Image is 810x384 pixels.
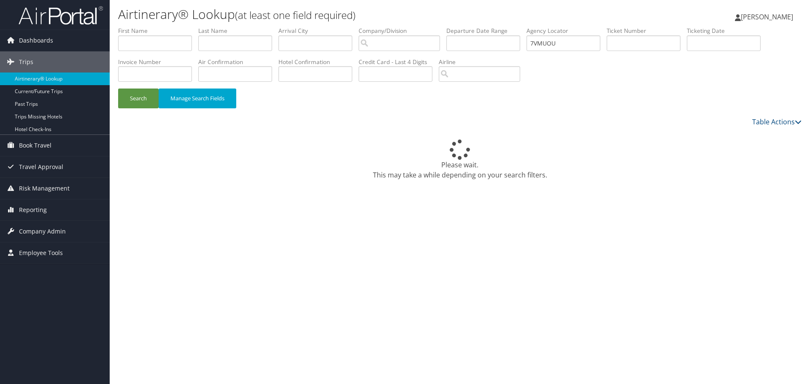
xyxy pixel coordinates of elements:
label: Ticketing Date [687,27,767,35]
label: Company/Division [359,27,446,35]
small: (at least one field required) [235,8,356,22]
label: Arrival City [278,27,359,35]
span: Risk Management [19,178,70,199]
img: airportal-logo.png [19,5,103,25]
span: Trips [19,51,33,73]
label: First Name [118,27,198,35]
label: Agency Locator [526,27,607,35]
span: Dashboards [19,30,53,51]
a: [PERSON_NAME] [735,4,802,30]
label: Last Name [198,27,278,35]
span: Travel Approval [19,156,63,177]
span: [PERSON_NAME] [741,12,793,21]
button: Manage Search Fields [159,89,236,108]
label: Invoice Number [118,58,198,66]
label: Hotel Confirmation [278,58,359,66]
label: Airline [439,58,526,66]
label: Credit Card - Last 4 Digits [359,58,439,66]
span: Company Admin [19,221,66,242]
span: Employee Tools [19,242,63,263]
a: Table Actions [752,117,802,126]
span: Reporting [19,199,47,220]
label: Air Confirmation [198,58,278,66]
label: Ticket Number [607,27,687,35]
label: Departure Date Range [446,27,526,35]
span: Book Travel [19,135,51,156]
div: Please wait. This may take a while depending on your search filters. [118,140,802,180]
button: Search [118,89,159,108]
h1: Airtinerary® Lookup [118,5,574,23]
